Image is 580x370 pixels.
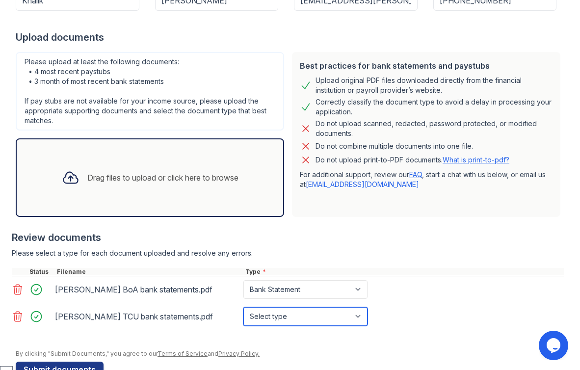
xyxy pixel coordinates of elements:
[316,140,473,152] div: Do not combine multiple documents into one file.
[27,268,55,276] div: Status
[316,97,553,117] div: Correctly classify the document type to avoid a delay in processing your application.
[12,231,564,244] div: Review documents
[306,180,419,188] a: [EMAIL_ADDRESS][DOMAIN_NAME]
[87,172,238,184] div: Drag files to upload or click here to browse
[243,268,564,276] div: Type
[443,156,509,164] a: What is print-to-pdf?
[300,60,553,72] div: Best practices for bank statements and paystubs
[55,309,239,324] div: [PERSON_NAME] TCU bank statements.pdf
[316,119,553,138] div: Do not upload scanned, redacted, password protected, or modified documents.
[316,155,509,165] p: Do not upload print-to-PDF documents.
[16,30,564,44] div: Upload documents
[316,76,553,95] div: Upload original PDF files downloaded directly from the financial institution or payroll provider’...
[158,350,208,357] a: Terms of Service
[409,170,422,179] a: FAQ
[218,350,260,357] a: Privacy Policy.
[55,282,239,297] div: [PERSON_NAME] BoA bank statements.pdf
[16,350,564,358] div: By clicking "Submit Documents," you agree to our and
[16,52,284,131] div: Please upload at least the following documents: • 4 most recent paystubs • 3 month of most recent...
[55,268,243,276] div: Filename
[539,331,570,360] iframe: chat widget
[12,248,564,258] div: Please select a type for each document uploaded and resolve any errors.
[300,170,553,189] p: For additional support, review our , start a chat with us below, or email us at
